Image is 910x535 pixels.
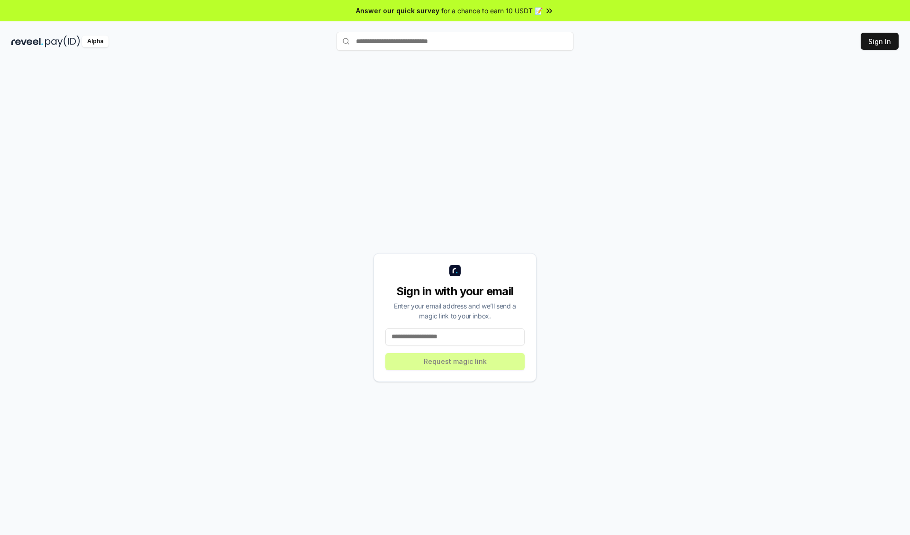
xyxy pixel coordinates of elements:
div: Alpha [82,36,109,47]
div: Sign in with your email [385,284,525,299]
div: Enter your email address and we’ll send a magic link to your inbox. [385,301,525,321]
img: reveel_dark [11,36,43,47]
span: for a chance to earn 10 USDT 📝 [441,6,543,16]
button: Sign In [861,33,899,50]
img: pay_id [45,36,80,47]
span: Answer our quick survey [356,6,439,16]
img: logo_small [449,265,461,276]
